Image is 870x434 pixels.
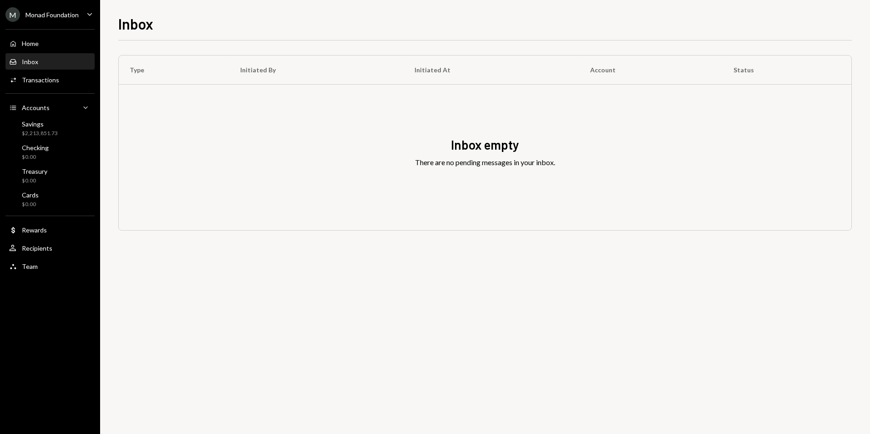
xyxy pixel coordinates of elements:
div: There are no pending messages in your inbox. [415,157,555,168]
div: $0.00 [22,201,39,208]
a: Treasury$0.00 [5,165,95,187]
div: Accounts [22,104,50,111]
div: M [5,7,20,22]
th: Account [579,56,723,85]
div: Team [22,262,38,270]
a: Cards$0.00 [5,188,95,210]
div: Recipients [22,244,52,252]
th: Type [119,56,229,85]
div: Monad Foundation [25,11,79,19]
div: Inbox empty [451,136,519,154]
div: Home [22,40,39,47]
h1: Inbox [118,15,153,33]
div: Rewards [22,226,47,234]
div: Treasury [22,167,47,175]
a: Savings$2,213,851.73 [5,117,95,139]
a: Team [5,258,95,274]
a: Transactions [5,71,95,88]
div: Savings [22,120,58,128]
a: Inbox [5,53,95,70]
th: Status [723,56,851,85]
a: Accounts [5,99,95,116]
div: $0.00 [22,177,47,185]
a: Checking$0.00 [5,141,95,163]
div: Inbox [22,58,38,66]
a: Home [5,35,95,51]
div: $0.00 [22,153,49,161]
div: Cards [22,191,39,199]
th: Initiated By [229,56,404,85]
div: $2,213,851.73 [22,130,58,137]
div: Checking [22,144,49,151]
a: Recipients [5,240,95,256]
a: Rewards [5,222,95,238]
div: Transactions [22,76,59,84]
th: Initiated At [404,56,579,85]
